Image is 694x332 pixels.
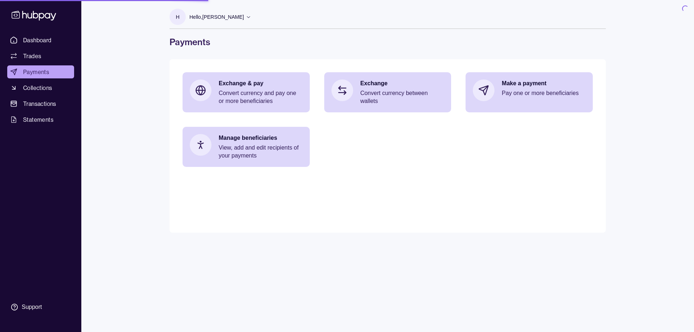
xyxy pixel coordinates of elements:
[23,83,52,92] span: Collections
[183,127,310,167] a: Manage beneficiariesView, add and edit recipients of your payments
[183,72,310,112] a: Exchange & payConvert currency and pay one or more beneficiaries
[360,89,444,105] p: Convert currency between wallets
[466,72,593,108] a: Make a paymentPay one or more beneficiaries
[7,49,74,62] a: Trades
[7,81,74,94] a: Collections
[7,65,74,78] a: Payments
[23,52,41,60] span: Trades
[189,13,244,21] p: Hello, [PERSON_NAME]
[7,299,74,315] a: Support
[176,13,179,21] p: H
[7,97,74,110] a: Transactions
[502,89,586,97] p: Pay one or more beneficiaries
[23,99,56,108] span: Transactions
[170,36,606,48] h1: Payments
[502,79,586,87] p: Make a payment
[219,89,303,105] p: Convert currency and pay one or more beneficiaries
[219,134,303,142] p: Manage beneficiaries
[324,72,451,112] a: ExchangeConvert currency between wallets
[360,79,444,87] p: Exchange
[22,303,42,311] div: Support
[23,36,52,44] span: Dashboard
[23,68,49,76] span: Payments
[23,115,53,124] span: Statements
[7,34,74,47] a: Dashboard
[7,113,74,126] a: Statements
[219,144,303,160] p: View, add and edit recipients of your payments
[219,79,303,87] p: Exchange & pay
